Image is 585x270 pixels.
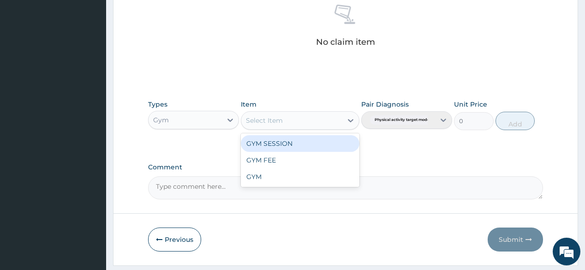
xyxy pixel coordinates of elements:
div: Minimize live chat window [151,5,173,27]
label: Comment [148,163,543,171]
span: We're online! [54,78,127,171]
div: GYM FEE [241,152,359,168]
div: GYM SESSION [241,135,359,152]
div: GYM [241,168,359,185]
button: Submit [488,228,543,252]
label: Item [241,100,257,109]
textarea: Type your message and hit 'Enter' [5,175,176,208]
div: Select Item [246,116,283,125]
label: Pair Diagnosis [361,100,409,109]
button: Add [495,112,535,130]
img: d_794563401_company_1708531726252_794563401 [17,46,37,69]
p: No claim item [316,37,375,47]
div: Gym [153,115,169,125]
label: Types [148,101,167,108]
label: Unit Price [454,100,487,109]
button: Previous [148,228,201,252]
div: Chat with us now [48,52,155,64]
